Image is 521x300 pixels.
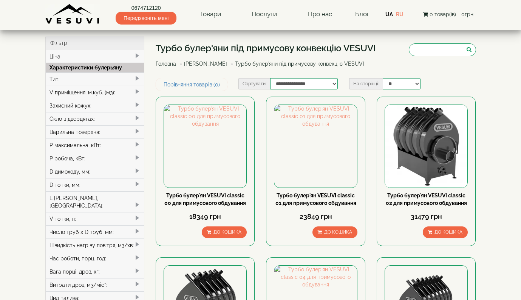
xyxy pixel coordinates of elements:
[46,212,144,225] div: V топки, л:
[300,6,340,23] a: Про нас
[164,212,247,222] div: 18349 грн
[46,238,144,252] div: Швидкість нагріву повітря, м3/хв:
[116,4,176,12] a: 0674712120
[46,86,144,99] div: V приміщення, м.куб. (м3):
[386,192,467,206] a: Турбо булер'ян VESUVI classic 02 для примусового обдування
[244,6,284,23] a: Послуги
[274,212,357,222] div: 23849 грн
[192,6,229,23] a: Товари
[46,265,144,278] div: Вага порції дров, кг:
[46,191,144,212] div: L [PERSON_NAME], [GEOGRAPHIC_DATA]:
[312,226,357,238] button: До кошика
[385,11,393,17] a: UA
[46,36,144,50] div: Фільтр
[229,60,364,68] li: Турбо булер'яни під примусову конвекцію VESUVI
[430,11,473,17] span: 0 товар(ів) - 0грн
[46,99,144,112] div: Захисний кожух:
[46,278,144,291] div: Витрати дров, м3/міс*:
[46,152,144,165] div: P робоча, кВт:
[434,229,462,235] span: До кошика
[46,252,144,265] div: Час роботи, порц. год:
[164,105,246,187] img: Турбо булер'ян VESUVI classic 00 для примусового обдування
[116,12,176,25] span: Передзвоніть мені
[46,112,144,125] div: Скло в дверцятах:
[46,225,144,238] div: Число труб x D труб, мм:
[46,72,144,86] div: Тип:
[156,43,376,53] h1: Турбо булер'яни під примусову конвекцію VESUVI
[324,229,352,235] span: До кошика
[238,78,270,89] label: Сортувати:
[46,50,144,63] div: Ціна
[46,178,144,191] div: D топки, мм:
[184,61,227,67] a: [PERSON_NAME]
[423,226,468,238] button: До кошика
[385,105,467,187] img: Турбо булер'ян VESUVI classic 02 для примусового обдування
[46,138,144,152] div: P максимальна, кВт:
[156,78,228,91] a: Порівняння товарів (0)
[45,4,100,25] img: Завод VESUVI
[274,105,357,187] img: Турбо булер'ян VESUVI classic 01 для примусового обдування
[156,61,176,67] a: Головна
[46,125,144,138] div: Варильна поверхня:
[164,192,246,206] a: Турбо булер'ян VESUVI classic 00 для примусового обдування
[213,229,241,235] span: До кошика
[349,78,383,89] label: На сторінці:
[46,165,144,178] div: D димоходу, мм:
[202,226,247,238] button: До кошика
[355,10,369,18] a: Блог
[396,11,404,17] a: RU
[46,63,144,72] div: Характеристики булерьяну
[385,212,468,222] div: 31479 грн
[275,192,356,206] a: Турбо булер'ян VESUVI classic 01 для примусового обдування
[421,10,476,18] button: 0 товар(ів) - 0грн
